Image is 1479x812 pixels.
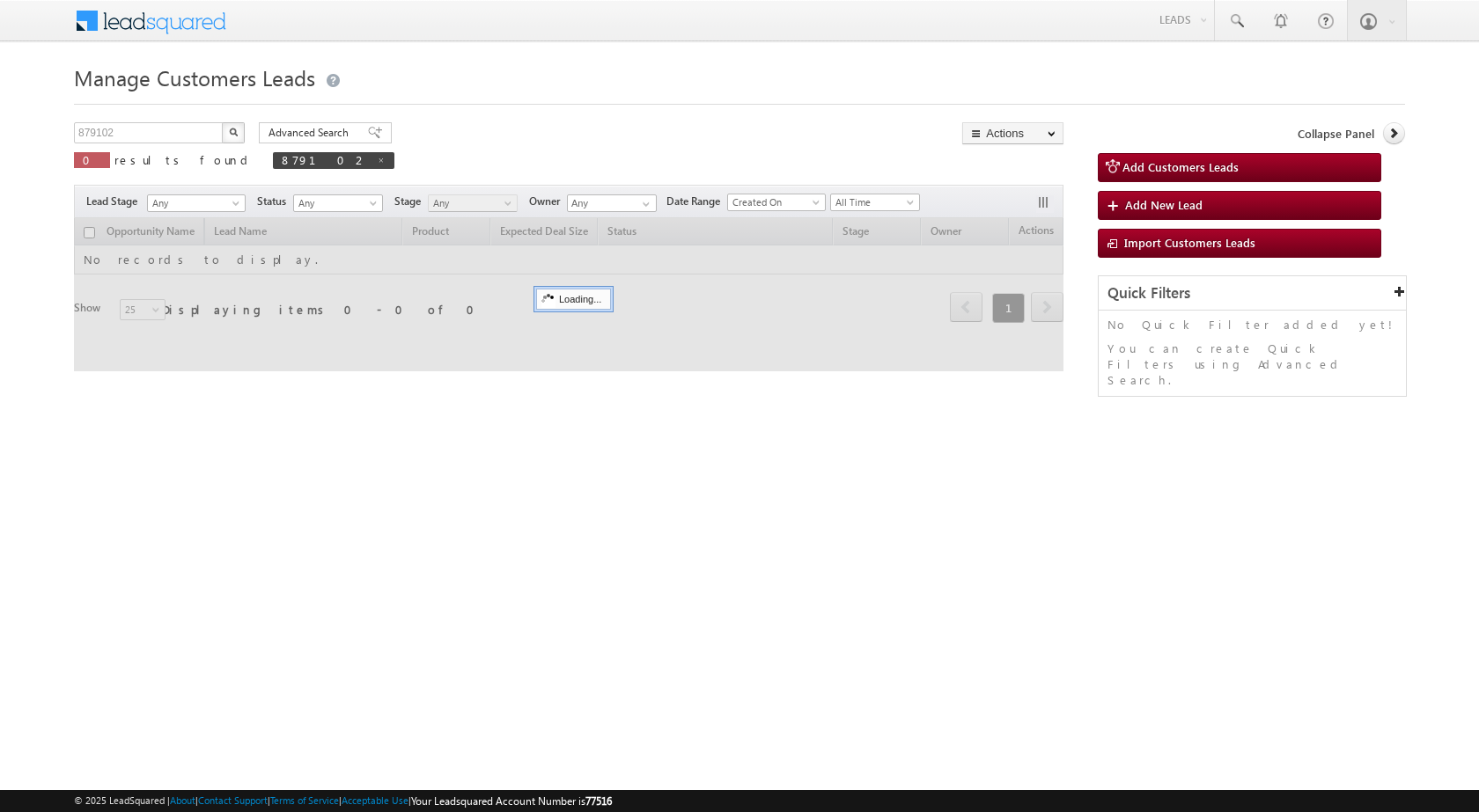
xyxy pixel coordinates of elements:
[114,152,254,167] span: results found
[229,128,238,136] img: Search
[170,794,195,806] a: About
[83,152,101,167] span: 0
[529,194,567,209] span: Owner
[1107,340,1397,388] p: You can create Quick Filters using Advanced Search.
[342,794,408,806] a: Acceptable Use
[411,794,612,808] span: Your Leadsquared Account Number is
[257,194,293,209] span: Status
[1099,276,1406,311] div: Quick Filters
[147,194,246,212] a: Any
[567,194,657,212] input: Type to Search
[86,194,144,209] span: Lead Stage
[429,195,512,211] span: Any
[728,194,820,210] span: Created On
[282,152,368,167] span: 879102
[830,194,920,211] a: All Time
[1107,317,1397,333] p: No Quick Filter added yet!
[270,794,339,806] a: Terms of Service
[831,194,915,210] span: All Time
[198,794,268,806] a: Contact Support
[536,289,611,310] div: Loading...
[74,63,315,91] span: Manage Customers Leads
[1124,235,1255,250] span: Import Customers Leads
[428,194,518,212] a: Any
[1122,159,1239,174] span: Add Customers Leads
[148,195,239,211] span: Any
[269,125,354,141] span: Advanced Search
[727,194,826,211] a: Created On
[293,194,383,212] a: Any
[633,195,655,213] a: Show All Items
[394,194,428,209] span: Stage
[666,194,727,209] span: Date Range
[1125,197,1203,212] span: Add New Lead
[294,195,378,211] span: Any
[585,794,612,808] span: 77516
[74,793,612,809] span: © 2025 LeadSquared | | | | |
[962,122,1063,144] button: Actions
[1298,126,1374,142] span: Collapse Panel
